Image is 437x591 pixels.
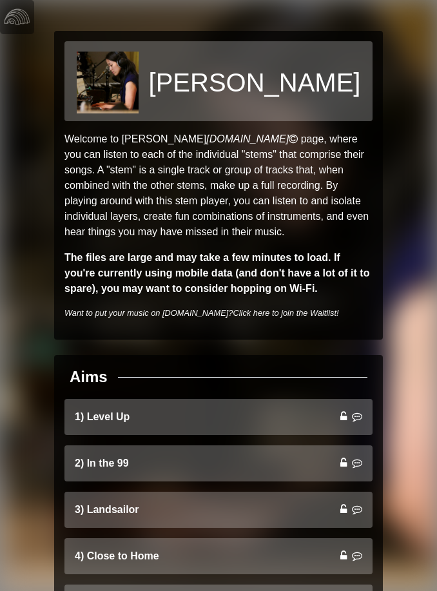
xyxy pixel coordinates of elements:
[64,308,339,318] i: Want to put your music on [DOMAIN_NAME]?
[206,133,300,144] a: [DOMAIN_NAME]
[233,308,338,318] a: Click here to join the Waitlist!
[64,252,369,294] strong: The files are large and may take a few minutes to load. If you're currently using mobile data (an...
[64,538,373,574] a: 4) Close to Home
[149,67,361,98] h1: [PERSON_NAME]
[64,492,373,528] a: 3) Landsailor
[64,399,373,435] a: 1) Level Up
[4,4,30,30] img: logo-white-4c48a5e4bebecaebe01ca5a9d34031cfd3d4ef9ae749242e8c4bf12ef99f53e8.png
[64,131,373,240] p: Welcome to [PERSON_NAME] page, where you can listen to each of the individual "stems" that compri...
[77,52,139,113] img: 8ef81ca7ac18de511dc601dad98bc254ea6f28edb240dd299a121e6b77aecbd8.jpg
[70,365,108,389] div: Aims
[64,445,373,481] a: 2) In the 99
